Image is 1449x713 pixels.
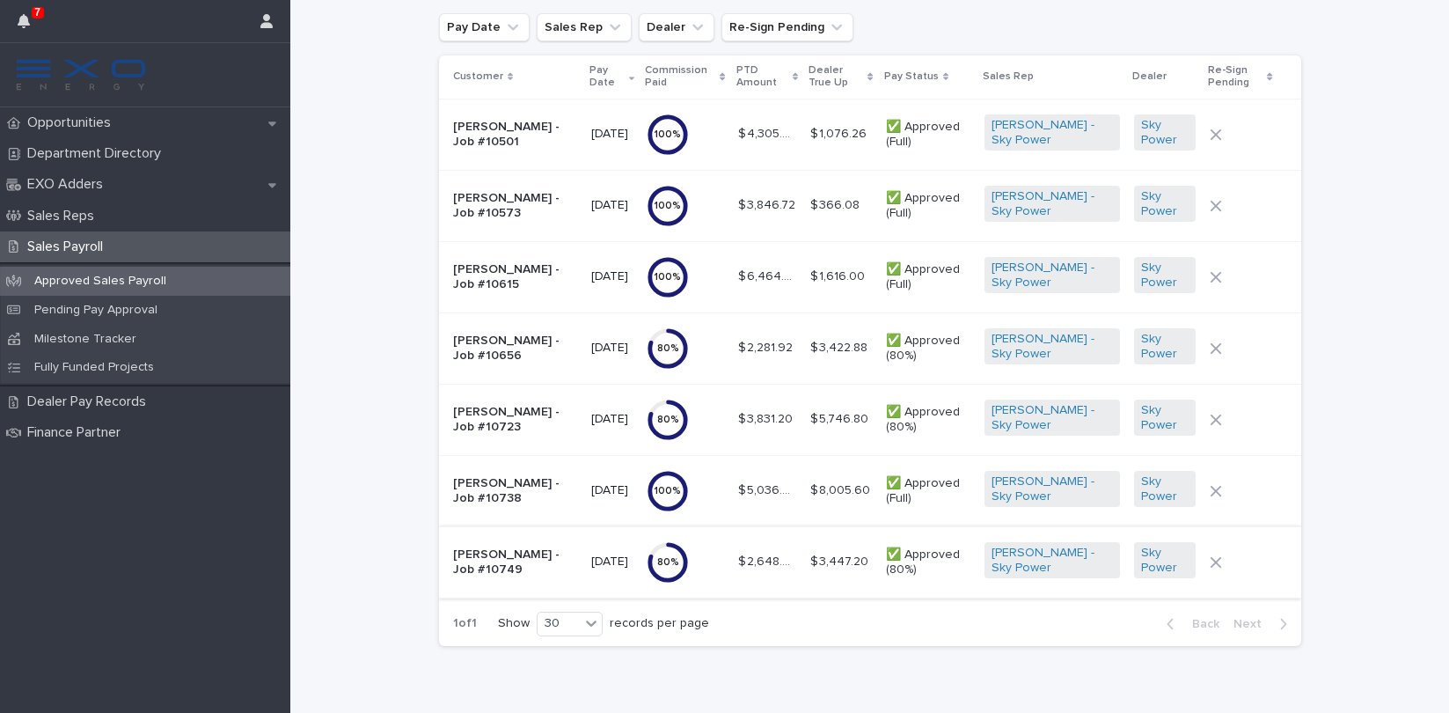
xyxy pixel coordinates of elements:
[591,269,633,284] p: [DATE]
[738,408,796,427] p: $ 3,831.20
[439,526,1301,598] tr: [PERSON_NAME] - Job #10749[DATE]80%$ 2,648.00$ 2,648.00 $ 3,447.20$ 3,447.20 ✅ Approved (80%)[PER...
[20,303,172,318] p: Pending Pay Approval
[983,67,1034,86] p: Sales Rep
[886,405,970,435] p: ✅ Approved (80%)
[20,114,125,131] p: Opportunities
[738,480,801,498] p: $ 5,036.40
[1153,616,1226,632] button: Back
[453,548,577,577] p: [PERSON_NAME] - Job #10749
[1141,118,1189,148] a: Sky Power
[20,239,117,255] p: Sales Payroll
[647,556,689,569] div: 80 %
[992,546,1113,576] a: [PERSON_NAME] - Sky Power
[589,61,626,93] p: Pay Date
[721,13,853,41] button: Re-Sign Pending
[610,616,709,631] p: records per page
[645,61,715,93] p: Commission Paid
[810,123,870,142] p: $ 1,076.26
[591,127,633,142] p: [DATE]
[738,266,801,284] p: $ 6,464.00
[810,195,863,213] p: $ 366.08
[647,414,689,426] div: 80 %
[886,262,970,292] p: ✅ Approved (Full)
[992,189,1113,219] a: [PERSON_NAME] - Sky Power
[886,476,970,506] p: ✅ Approved (Full)
[992,403,1113,433] a: [PERSON_NAME] - Sky Power
[810,337,871,356] p: $ 3,422.88
[647,271,689,283] div: 100 %
[453,120,577,150] p: [PERSON_NAME] - Job #10501
[453,191,577,221] p: [PERSON_NAME] - Job #10573
[538,614,580,633] div: 30
[810,266,868,284] p: $ 1,616.00
[20,145,175,162] p: Department Directory
[1141,332,1189,362] a: Sky Power
[439,241,1301,312] tr: [PERSON_NAME] - Job #10615[DATE]100%$ 6,464.00$ 6,464.00 $ 1,616.00$ 1,616.00 ✅ Approved (Full)[P...
[20,176,117,193] p: EXO Adders
[886,548,970,577] p: ✅ Approved (80%)
[1182,618,1219,630] span: Back
[884,67,939,86] p: Pay Status
[14,57,148,92] img: FKS5r6ZBThi8E5hshIGi
[1141,261,1189,290] a: Sky Power
[992,261,1113,290] a: [PERSON_NAME] - Sky Power
[453,476,577,506] p: [PERSON_NAME] - Job #10738
[738,123,801,142] p: $ 4,305.04
[1141,189,1189,219] a: Sky Power
[591,198,633,213] p: [DATE]
[886,191,970,221] p: ✅ Approved (Full)
[439,312,1301,384] tr: [PERSON_NAME] - Job #10656[DATE]80%$ 2,281.92$ 2,281.92 $ 3,422.88$ 3,422.88 ✅ Approved (80%)[PER...
[498,616,530,631] p: Show
[439,602,491,645] p: 1 of 1
[439,384,1301,455] tr: [PERSON_NAME] - Job #10723[DATE]80%$ 3,831.20$ 3,831.20 $ 5,746.80$ 5,746.80 ✅ Approved (80%)[PER...
[18,11,40,42] div: 7
[992,474,1113,504] a: [PERSON_NAME] - Sky Power
[992,332,1113,362] a: [PERSON_NAME] - Sky Power
[439,13,530,41] button: Pay Date
[591,555,633,570] p: [DATE]
[1141,474,1189,504] a: Sky Power
[647,200,689,212] div: 100 %
[20,274,180,289] p: Approved Sales Payroll
[647,129,689,141] div: 100 %
[591,412,633,427] p: [DATE]
[886,334,970,364] p: ✅ Approved (80%)
[20,393,160,410] p: Dealer Pay Records
[639,13,714,41] button: Dealer
[34,6,40,18] p: 7
[736,61,788,93] p: PTD Amount
[1132,67,1167,86] p: Dealer
[20,332,150,347] p: Milestone Tracker
[810,551,872,570] p: $ 3,447.20
[1208,61,1262,93] p: Re-Sign Pending
[810,408,872,427] p: $ 5,746.80
[647,485,689,497] div: 100 %
[738,551,801,570] p: $ 2,648.00
[453,67,503,86] p: Customer
[439,455,1301,526] tr: [PERSON_NAME] - Job #10738[DATE]100%$ 5,036.40$ 5,036.40 $ 8,005.60$ 8,005.60 ✅ Approved (Full)[P...
[591,341,633,356] p: [DATE]
[738,195,799,213] p: $ 3,846.72
[738,337,796,356] p: $ 2,281.92
[1141,546,1189,576] a: Sky Power
[886,120,970,150] p: ✅ Approved (Full)
[1141,403,1189,433] a: Sky Power
[810,480,874,498] p: $ 8,005.60
[591,483,633,498] p: [DATE]
[453,405,577,435] p: [PERSON_NAME] - Job #10723
[453,334,577,364] p: [PERSON_NAME] - Job #10656
[1226,616,1301,632] button: Next
[439,170,1301,241] tr: [PERSON_NAME] - Job #10573[DATE]100%$ 3,846.72$ 3,846.72 $ 366.08$ 366.08 ✅ Approved (Full)[PERSO...
[439,99,1301,170] tr: [PERSON_NAME] - Job #10501[DATE]100%$ 4,305.04$ 4,305.04 $ 1,076.26$ 1,076.26 ✅ Approved (Full)[P...
[20,424,135,441] p: Finance Partner
[20,360,168,375] p: Fully Funded Projects
[453,262,577,292] p: [PERSON_NAME] - Job #10615
[537,13,632,41] button: Sales Rep
[809,61,863,93] p: Dealer True Up
[992,118,1113,148] a: [PERSON_NAME] - Sky Power
[647,342,689,355] div: 80 %
[1233,618,1272,630] span: Next
[20,208,108,224] p: Sales Reps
